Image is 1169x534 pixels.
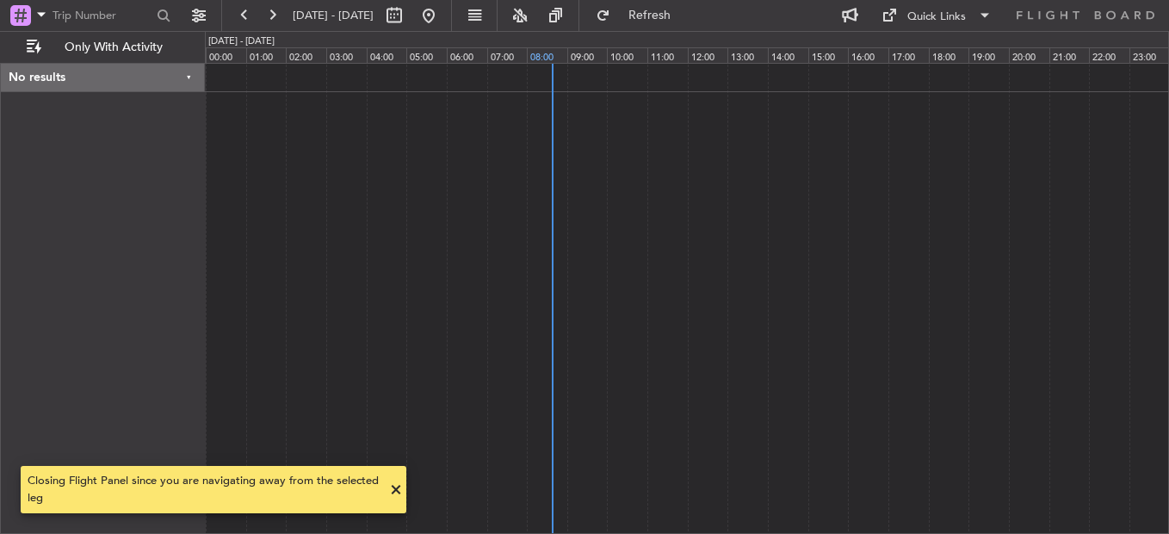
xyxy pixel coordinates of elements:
[808,47,849,63] div: 15:00
[968,47,1009,63] div: 19:00
[367,47,407,63] div: 04:00
[326,47,367,63] div: 03:00
[614,9,686,22] span: Refresh
[607,47,647,63] div: 10:00
[206,47,246,63] div: 00:00
[447,47,487,63] div: 06:00
[406,47,447,63] div: 05:00
[28,473,380,506] div: Closing Flight Panel since you are navigating away from the selected leg
[487,47,528,63] div: 07:00
[588,2,691,29] button: Refresh
[688,47,728,63] div: 12:00
[527,47,567,63] div: 08:00
[1089,47,1129,63] div: 22:00
[888,47,929,63] div: 17:00
[929,47,969,63] div: 18:00
[907,9,966,26] div: Quick Links
[1049,47,1090,63] div: 21:00
[647,47,688,63] div: 11:00
[208,34,275,49] div: [DATE] - [DATE]
[567,47,608,63] div: 09:00
[1009,47,1049,63] div: 20:00
[53,3,152,28] input: Trip Number
[246,47,287,63] div: 01:00
[727,47,768,63] div: 13:00
[19,34,187,61] button: Only With Activity
[293,8,374,23] span: [DATE] - [DATE]
[768,47,808,63] div: 14:00
[286,47,326,63] div: 02:00
[873,2,1000,29] button: Quick Links
[45,41,182,53] span: Only With Activity
[848,47,888,63] div: 16:00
